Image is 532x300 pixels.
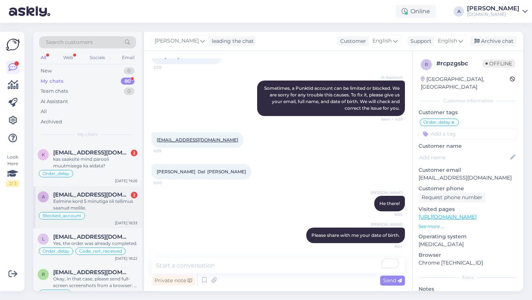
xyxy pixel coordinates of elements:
[311,232,400,238] span: Please share with me your date of birth.
[42,236,45,242] span: l
[53,156,137,169] div: kas saaksite mind parooli muutmisega ka aidata?
[154,180,181,185] span: 6:40
[419,166,517,174] p: Customer email
[419,109,517,116] p: Customer tags
[115,178,137,184] div: [DATE] 19:26
[53,233,130,240] span: liiaturba1@gmail.com
[419,205,517,213] p: Visited pages
[375,243,403,249] span: 8:04
[62,53,75,62] div: Web
[6,38,20,52] img: Askly Logo
[6,154,19,187] div: Look Here
[151,258,405,273] textarea: To enrich screen reader interactions, please activate Accessibility in Grammarly extension settings
[53,198,137,211] div: Eelmine kord 5 minutiga oli tellimus saanud meilile.
[6,180,19,187] div: 2 / 3
[467,6,528,17] a: [PERSON_NAME][DOMAIN_NAME]
[120,53,136,62] div: Email
[419,233,517,241] p: Operating system
[41,67,52,75] div: New
[79,249,122,253] span: Code_not_received
[436,59,482,68] div: # rcpzgsbc
[419,98,517,104] div: Customer information
[419,174,517,182] p: [EMAIL_ADDRESS][DOMAIN_NAME]
[454,6,464,17] div: A
[419,128,517,139] input: Add a tag
[157,169,246,174] span: [PERSON_NAME] Del [PERSON_NAME]
[53,191,130,198] span: andrjuha369m@gmail.com
[379,201,400,206] span: He there!
[419,259,517,267] p: Chrome [TECHNICAL_ID]
[124,88,134,95] div: 0
[41,118,62,126] div: Archived
[482,59,515,68] span: Offline
[423,120,450,125] span: Order_delay
[151,276,195,286] div: Private note
[42,249,69,253] span: Order_delay
[46,38,93,46] span: Search customers
[467,11,519,17] div: [DOMAIN_NAME]
[419,251,517,259] p: Browser
[41,98,68,105] div: AI Assistant
[396,5,436,18] div: Online
[264,85,401,111] span: Sometimes, a Punktid account can be limited or blocked. We are sorry for any trouble this causes....
[53,276,137,289] div: Okay, in that case, please send full-screen screenshots from a browser: 1. How you are entering t...
[131,150,137,156] div: 2
[42,194,45,200] span: a
[337,37,366,45] div: Customer
[375,116,403,122] span: Seen ✓ 6:39
[53,269,130,276] span: renemelb@gmail.com
[419,241,517,248] p: [MEDICAL_DATA]
[39,53,48,62] div: All
[419,142,517,150] p: Customer name
[209,37,254,45] div: leading the chat
[372,37,392,45] span: English
[124,67,134,75] div: 0
[41,78,64,85] div: My chats
[383,277,402,284] span: Send
[42,171,69,176] span: Order_delay
[53,240,137,247] div: Yes, the order was already completed.
[375,212,403,217] span: 8:04
[438,37,457,45] span: English
[419,192,485,202] div: Request phone number
[88,53,106,62] div: Socials
[115,220,137,226] div: [DATE] 18:33
[121,78,134,85] div: 80
[371,190,403,195] span: [PERSON_NAME]
[42,214,81,218] span: Blocked_account
[41,108,47,115] div: All
[371,222,403,227] span: [PERSON_NAME]
[425,62,428,67] span: r
[155,37,199,45] span: [PERSON_NAME]
[421,75,510,91] div: [GEOGRAPHIC_DATA], [GEOGRAPHIC_DATA]
[407,37,432,45] div: Support
[419,153,509,161] input: Add name
[419,185,517,192] p: Customer phone
[154,65,181,70] span: 6:39
[419,214,477,220] a: [URL][DOMAIN_NAME]
[470,36,516,46] div: Archive chat
[419,274,517,281] div: Extra
[419,285,517,293] p: Notes
[467,6,519,11] div: [PERSON_NAME]
[157,137,238,143] a: [EMAIL_ADDRESS][DOMAIN_NAME]
[419,223,517,230] p: See more ...
[154,148,181,154] span: 6:39
[41,88,68,95] div: Team chats
[131,192,137,198] div: 2
[42,272,45,277] span: r
[42,152,45,157] span: k
[115,256,137,261] div: [DATE] 18:22
[78,131,98,138] span: My chats
[53,149,130,156] span: kostner08@gmail.com
[375,75,403,80] span: AI Assistant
